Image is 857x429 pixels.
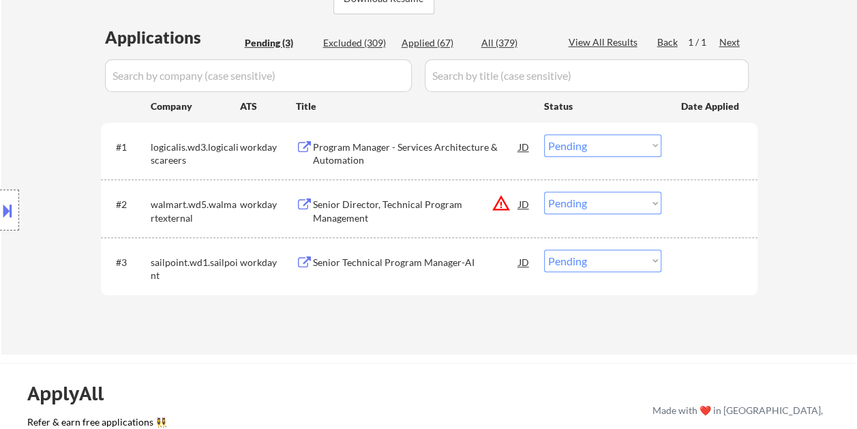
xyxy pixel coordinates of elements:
[681,100,741,113] div: Date Applied
[240,198,296,211] div: workday
[481,36,550,50] div: All (379)
[105,29,240,46] div: Applications
[688,35,719,49] div: 1 / 1
[544,93,661,118] div: Status
[296,100,531,113] div: Title
[313,140,519,167] div: Program Manager - Services Architecture & Automation
[245,36,313,50] div: Pending (3)
[569,35,642,49] div: View All Results
[323,36,391,50] div: Excluded (309)
[105,59,412,92] input: Search by company (case sensitive)
[657,35,679,49] div: Back
[402,36,470,50] div: Applied (67)
[240,256,296,269] div: workday
[517,134,531,159] div: JD
[240,140,296,154] div: workday
[517,192,531,216] div: JD
[313,256,519,269] div: Senior Technical Program Manager-AI
[240,100,296,113] div: ATS
[719,35,741,49] div: Next
[517,250,531,274] div: JD
[27,382,119,405] div: ApplyAll
[492,194,511,213] button: warning_amber
[313,198,519,224] div: Senior Director, Technical Program Management
[425,59,749,92] input: Search by title (case sensitive)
